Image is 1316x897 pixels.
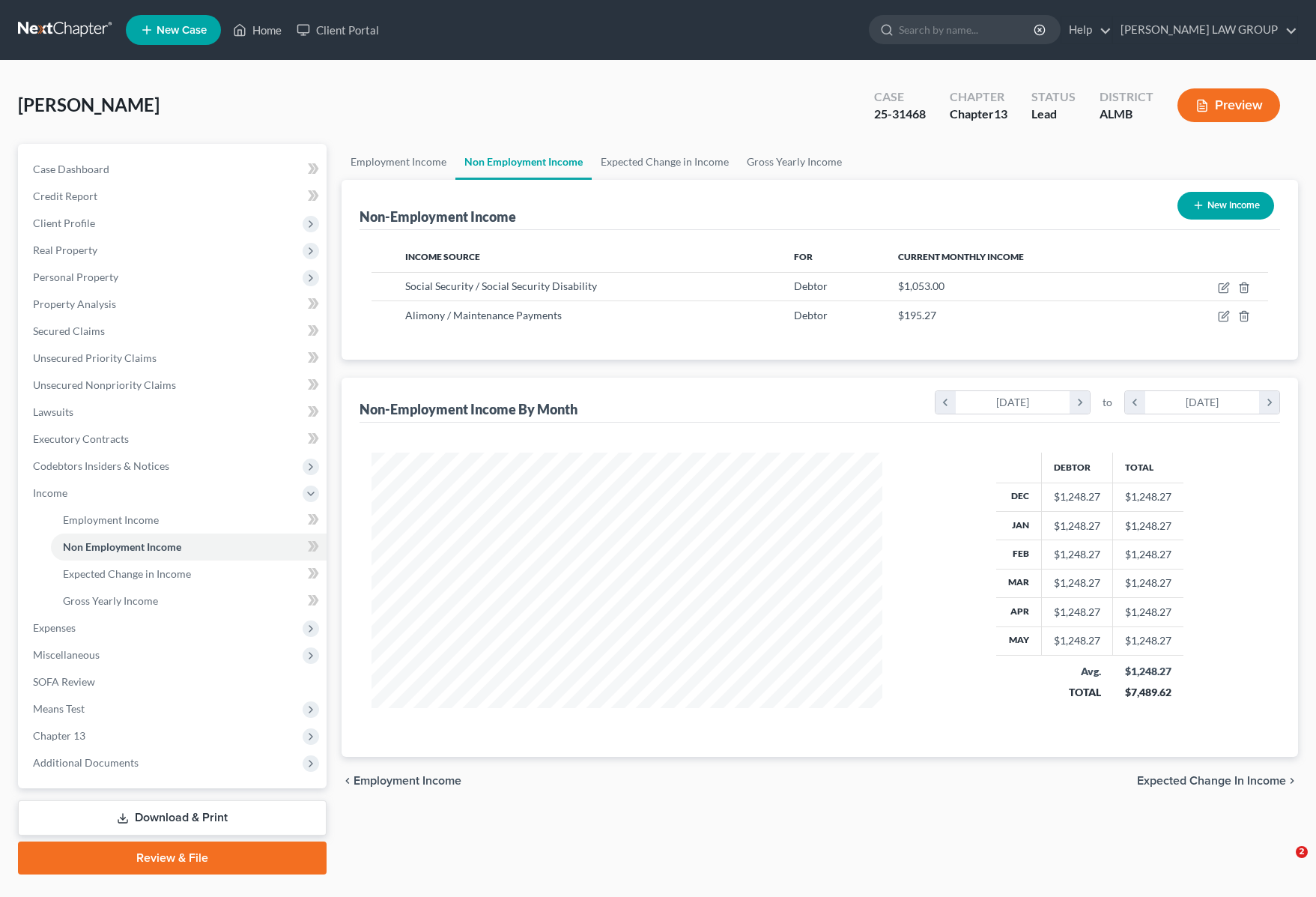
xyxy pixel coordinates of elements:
[1070,391,1090,414] i: chevron_right
[936,391,956,414] i: chevron_left
[21,399,327,426] a: Lawsuits
[1031,106,1076,123] div: Lead
[1100,106,1153,123] div: ALMB
[33,459,169,472] span: Codebtors Insiders & Notices
[33,190,97,202] span: Credit Report
[592,144,738,180] a: Expected Change in Income
[33,702,85,715] span: Means Test
[1177,88,1280,122] button: Preview
[996,598,1042,626] th: Apr
[1296,846,1308,858] span: 2
[405,251,480,262] span: Income Source
[1125,391,1145,414] i: chevron_left
[21,291,327,318] a: Property Analysis
[1265,846,1301,882] iframe: Intercom live chat
[1125,685,1172,700] div: $7,489.62
[794,280,828,292] span: Debtor
[21,345,327,372] a: Unsecured Priority Claims
[996,540,1042,569] th: Feb
[51,561,327,588] a: Expected Change in Income
[33,298,116,310] span: Property Analysis
[360,208,516,226] div: Non-Employment Income
[225,16,289,43] a: Home
[874,106,926,123] div: 25-31468
[1113,16,1297,43] a: [PERSON_NAME] LAW GROUP
[21,156,327,183] a: Case Dashboard
[33,351,157,364] span: Unsecured Priority Claims
[1054,547,1100,562] div: $1,248.27
[21,183,327,210] a: Credit Report
[51,588,327,614] a: Gross Yearly Income
[18,800,327,836] a: Download & Print
[1177,192,1274,220] button: New Income
[33,729,85,742] span: Chapter 13
[33,324,105,337] span: Secured Claims
[63,567,191,580] span: Expected Change in Income
[18,842,327,875] a: Review & File
[738,144,851,180] a: Gross Yearly Income
[21,426,327,453] a: Executory Contracts
[33,756,139,769] span: Additional Documents
[63,594,158,607] span: Gross Yearly Income
[996,483,1042,511] th: Dec
[33,217,95,229] span: Client Profile
[342,775,461,787] button: chevron_left Employment Income
[63,540,181,553] span: Non Employment Income
[956,391,1070,414] div: [DATE]
[1113,540,1184,569] td: $1,248.27
[33,378,176,391] span: Unsecured Nonpriority Claims
[1113,511,1184,540] td: $1,248.27
[1054,633,1100,648] div: $1,248.27
[33,432,129,445] span: Executory Contracts
[455,144,592,180] a: Non Employment Income
[1042,453,1113,483] th: Debtor
[33,405,73,418] span: Lawsuits
[994,106,1007,121] span: 13
[21,318,327,345] a: Secured Claims
[1054,576,1100,591] div: $1,248.27
[996,511,1042,540] th: Jan
[33,486,67,499] span: Income
[342,144,455,180] a: Employment Income
[360,400,577,418] div: Non-Employment Income By Month
[898,280,944,292] span: $1,053.00
[1113,483,1184,511] td: $1,248.27
[899,16,1036,43] input: Search by name...
[21,668,327,695] a: SOFA Review
[51,507,327,534] a: Employment Income
[1054,519,1100,534] div: $1,248.27
[1125,664,1172,679] div: $1,248.27
[996,569,1042,597] th: Mar
[1031,88,1076,106] div: Status
[950,106,1007,123] div: Chapter
[33,244,97,256] span: Real Property
[405,309,562,321] span: Alimony / Maintenance Payments
[996,626,1042,655] th: May
[1054,664,1101,679] div: Avg.
[1113,598,1184,626] td: $1,248.27
[21,372,327,399] a: Unsecured Nonpriority Claims
[33,163,109,175] span: Case Dashboard
[898,251,1024,262] span: Current Monthly Income
[289,16,386,43] a: Client Portal
[51,534,327,561] a: Non Employment Income
[18,94,160,115] span: [PERSON_NAME]
[794,309,828,321] span: Debtor
[33,675,95,688] span: SOFA Review
[1054,605,1100,620] div: $1,248.27
[1137,775,1286,787] span: Expected Change in Income
[354,775,461,787] span: Employment Income
[33,621,76,634] span: Expenses
[1100,88,1153,106] div: District
[33,648,100,661] span: Miscellaneous
[1054,489,1100,504] div: $1,248.27
[794,251,813,262] span: For
[950,88,1007,106] div: Chapter
[1103,395,1112,410] span: to
[33,271,118,283] span: Personal Property
[874,88,926,106] div: Case
[405,280,597,292] span: Social Security / Social Security Disability
[1061,16,1112,43] a: Help
[1259,391,1279,414] i: chevron_right
[157,25,207,36] span: New Case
